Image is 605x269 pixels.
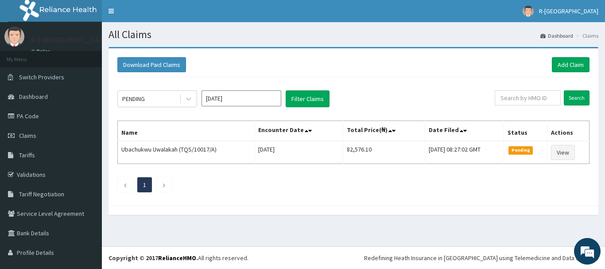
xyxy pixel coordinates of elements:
[425,141,504,164] td: [DATE] 08:27:02 GMT
[19,132,36,140] span: Claims
[19,93,48,101] span: Dashboard
[109,29,598,40] h1: All Claims
[552,57,589,72] a: Add Claim
[286,90,330,107] button: Filter Claims
[162,181,166,189] a: Next page
[364,253,598,262] div: Redefining Heath Insurance in [GEOGRAPHIC_DATA] using Telemedicine and Data Science!
[255,121,343,141] th: Encounter Date
[102,246,605,269] footer: All rights reserved.
[343,141,425,164] td: 82,576.10
[564,90,589,105] input: Search
[255,141,343,164] td: [DATE]
[122,94,145,103] div: PENDING
[118,141,255,164] td: Ubachukwu Uwalakah (TQS/10017/A)
[540,32,573,39] a: Dashboard
[19,73,64,81] span: Switch Providers
[4,27,24,47] img: User Image
[19,190,64,198] span: Tariff Negotiation
[19,151,35,159] span: Tariffs
[158,254,196,262] a: RelianceHMO
[118,121,255,141] th: Name
[547,121,589,141] th: Actions
[31,36,111,44] p: R-[GEOGRAPHIC_DATA]
[143,181,146,189] a: Page 1 is your current page
[343,121,425,141] th: Total Price(₦)
[574,32,598,39] li: Claims
[504,121,547,141] th: Status
[523,6,534,17] img: User Image
[425,121,504,141] th: Date Filed
[31,48,52,55] a: Online
[117,57,186,72] button: Download Paid Claims
[551,145,575,160] a: View
[123,181,127,189] a: Previous page
[508,146,533,154] span: Pending
[495,90,561,105] input: Search by HMO ID
[202,90,281,106] input: Select Month and Year
[109,254,198,262] strong: Copyright © 2017 .
[539,7,598,15] span: R-[GEOGRAPHIC_DATA]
